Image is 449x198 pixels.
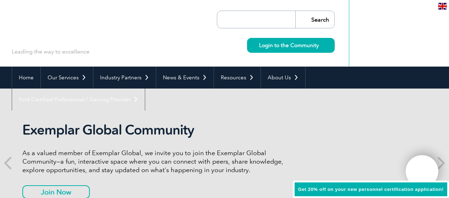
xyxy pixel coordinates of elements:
[261,67,305,89] a: About Us
[12,67,40,89] a: Home
[247,38,335,53] a: Login to the Community
[93,67,156,89] a: Industry Partners
[298,187,444,192] span: Get 20% off on your new personnel certification application!
[156,67,214,89] a: News & Events
[22,122,289,138] h2: Exemplar Global Community
[41,67,93,89] a: Our Services
[12,48,89,56] p: Leading the way to excellence
[319,43,323,47] img: svg+xml;nitro-empty-id=MzcwOjIyMw==-1;base64,PHN2ZyB2aWV3Qm94PSIwIDAgMTEgMTEiIHdpZHRoPSIxMSIgaGVp...
[438,3,447,10] img: en
[214,67,261,89] a: Resources
[295,11,334,28] input: Search
[413,163,431,180] img: svg+xml;nitro-empty-id=MTgxNToxMTY=-1;base64,PHN2ZyB2aWV3Qm94PSIwIDAgNDAwIDQwMCIgd2lkdGg9IjQwMCIg...
[12,89,145,111] a: Find Certified Professional / Training Provider
[22,149,289,174] p: As a valued member of Exemplar Global, we invite you to join the Exemplar Global Community—a fun,...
